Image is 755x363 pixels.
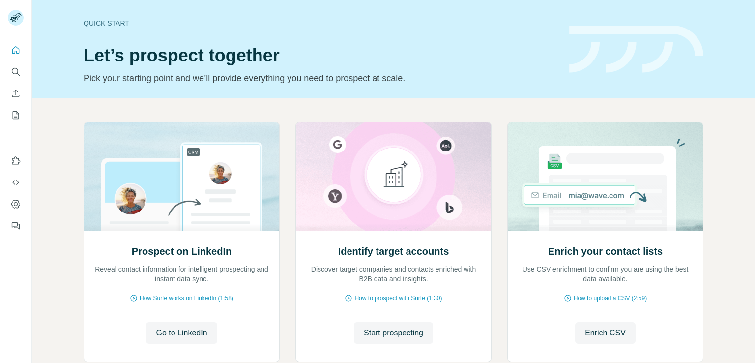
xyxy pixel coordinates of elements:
[94,264,269,284] p: Reveal contact information for intelligent prospecting and instant data sync.
[569,26,703,73] img: banner
[8,106,24,124] button: My lists
[156,327,207,339] span: Go to LinkedIn
[146,322,217,344] button: Go to LinkedIn
[84,46,557,65] h1: Let’s prospect together
[140,294,233,302] span: How Surfe works on LinkedIn (1:58)
[295,122,492,231] img: Identify target accounts
[8,195,24,213] button: Dashboard
[8,217,24,235] button: Feedback
[518,264,693,284] p: Use CSV enrichment to confirm you are using the best data available.
[306,264,481,284] p: Discover target companies and contacts enriched with B2B data and insights.
[8,152,24,170] button: Use Surfe on LinkedIn
[8,85,24,102] button: Enrich CSV
[548,244,663,258] h2: Enrich your contact lists
[354,322,433,344] button: Start prospecting
[575,322,636,344] button: Enrich CSV
[8,63,24,81] button: Search
[84,71,557,85] p: Pick your starting point and we’ll provide everything you need to prospect at scale.
[8,41,24,59] button: Quick start
[507,122,703,231] img: Enrich your contact lists
[354,294,442,302] span: How to prospect with Surfe (1:30)
[84,122,280,231] img: Prospect on LinkedIn
[364,327,423,339] span: Start prospecting
[585,327,626,339] span: Enrich CSV
[338,244,449,258] h2: Identify target accounts
[132,244,232,258] h2: Prospect on LinkedIn
[574,294,647,302] span: How to upload a CSV (2:59)
[8,174,24,191] button: Use Surfe API
[84,18,557,28] div: Quick start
